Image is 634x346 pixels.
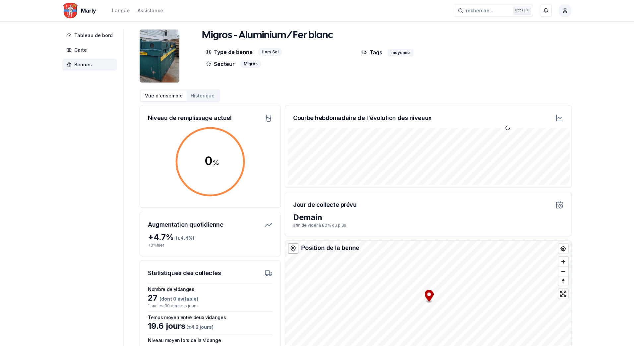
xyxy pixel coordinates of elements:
p: Secteur [206,60,235,68]
span: Reset bearing to north [558,276,568,286]
span: (± 4.2 jours ) [185,324,214,330]
div: Migros [240,60,261,68]
span: recherche ... [466,7,495,14]
h3: Augmentation quotidienne [148,220,223,229]
span: (dont 0 évitable) [158,296,198,302]
p: afin de vider à 80% ou plus [293,223,563,228]
h3: Statistiques des collectes [148,268,221,278]
div: Map marker [425,290,434,304]
h3: Niveau moyen lors de la vidange [148,337,273,344]
h3: Temps moyen entre deux vidanges [148,314,273,321]
a: Assistance [138,7,163,15]
button: Enter fullscreen [558,289,568,299]
button: Zoom in [558,257,568,266]
span: Carte [74,47,87,53]
div: + 4.7 % [148,232,273,243]
a: Tableau de bord [62,29,119,41]
button: Zoom out [558,266,568,276]
div: Hors Sol [258,48,282,56]
button: Langue [112,7,130,15]
button: Find my location [558,244,568,254]
div: moyenne [388,49,413,56]
div: 19.6 jours [148,321,273,331]
a: Carte [62,44,119,56]
p: 1 sur les 30 derniers jours [148,303,273,309]
p: + 0 % hier [148,243,273,248]
p: Type de benne [206,48,253,56]
span: Marly [81,7,96,15]
h3: Niveau de remplissage actuel [148,113,231,123]
a: Bennes [62,59,119,71]
button: Vue d'ensemble [141,90,187,101]
h3: Jour de collecte prévu [293,200,356,209]
img: bin Image [140,29,179,83]
button: Reset bearing to north [558,276,568,286]
h3: Nombre de vidanges [148,286,273,293]
div: Langue [112,7,130,14]
span: (± 4.4 %) [176,235,194,241]
h1: Migros - Aluminium/Fer blanc [202,29,333,41]
span: Bennes [74,61,92,68]
div: Position de la benne [301,243,359,253]
p: Tags [361,48,382,56]
div: Demain [293,212,563,223]
img: Marly Logo [62,3,78,19]
button: recherche ...Ctrl+K [454,5,533,17]
div: 27 [148,293,273,303]
span: Tableau de bord [74,32,113,39]
h3: Courbe hebdomadaire de l'évolution des niveaux [293,113,431,123]
button: Historique [187,90,219,101]
a: Marly [62,7,99,15]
